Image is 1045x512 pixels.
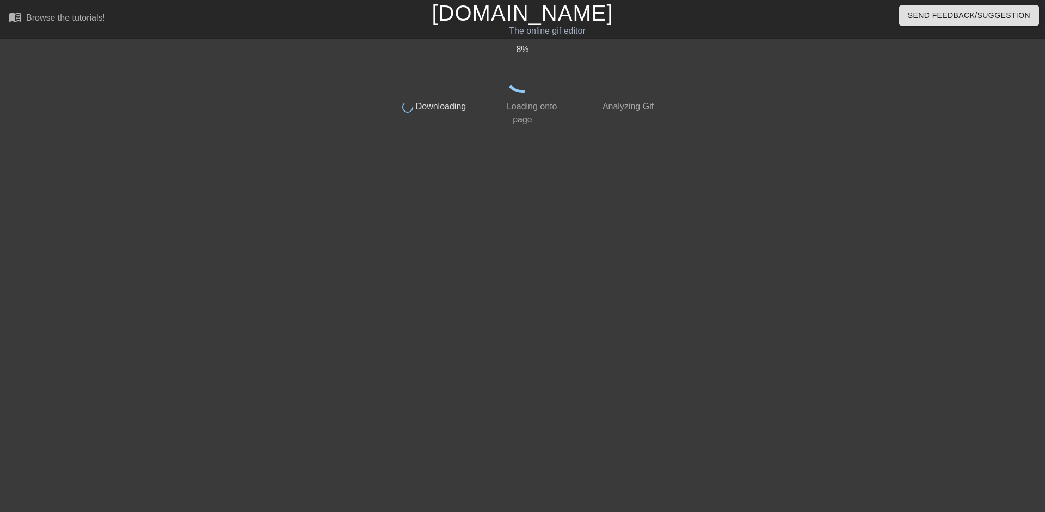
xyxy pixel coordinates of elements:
span: menu_book [9,10,22,23]
a: [DOMAIN_NAME] [432,1,613,25]
div: 8 % [386,43,659,56]
button: Send Feedback/Suggestion [899,5,1039,26]
div: Browse the tutorials! [26,13,105,22]
span: Analyzing Gif [600,102,654,111]
a: Browse the tutorials! [9,10,105,27]
div: The online gif editor [354,24,741,38]
span: Loading onto page [504,102,557,124]
span: Downloading [413,102,466,111]
span: Send Feedback/Suggestion [908,9,1030,22]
